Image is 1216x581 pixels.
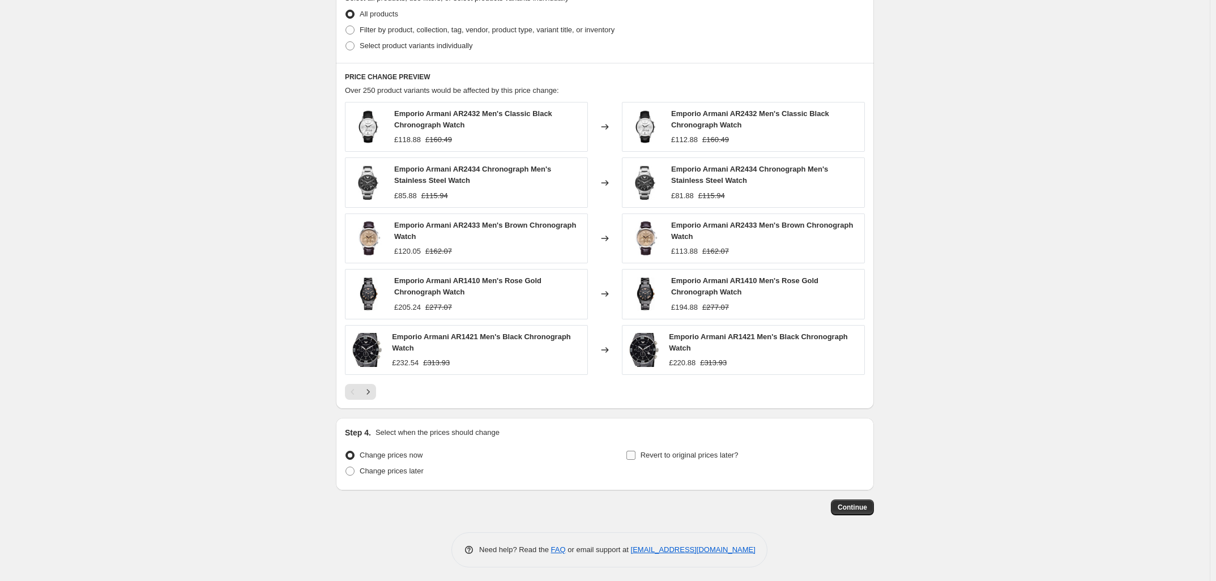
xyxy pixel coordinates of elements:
span: Revert to original prices later? [641,451,739,459]
div: £205.24 [394,302,421,313]
nav: Pagination [345,384,376,400]
span: Select product variants individually [360,41,472,50]
strike: £162.07 [702,246,729,257]
h6: PRICE CHANGE PREVIEW [345,72,865,82]
strike: £160.49 [702,134,729,146]
span: Emporio Armani AR1421 Men's Black Chronograph Watch [392,332,571,352]
button: Continue [831,499,874,515]
span: Emporio Armani AR2433 Men's Brown Chronograph Watch [671,221,853,241]
span: or email support at [566,545,631,554]
span: Emporio Armani AR2434 Chronograph Men's Stainless Steel Watch [394,165,551,185]
a: FAQ [551,545,566,554]
strike: £160.49 [425,134,452,146]
div: £120.05 [394,246,421,257]
img: chronograph-watch-emporio-armani-ar1410-men-s-rose-gold-chronograph-watch-1_80x.jpg [628,277,662,311]
h2: Step 4. [345,427,371,438]
div: £81.88 [671,190,694,202]
strike: £313.93 [700,357,727,369]
span: Emporio Armani AR1410 Men's Rose Gold Chronograph Watch [671,276,818,296]
strike: £115.94 [421,190,448,202]
img: emporio-armani-ar2434-mens-renato-watch-p892-2502_medium_083cef4a-0929-405d-bd15-6588befbfa57_80x... [628,166,662,200]
img: emporio-armani-ar2434-mens-renato-watch-p892-2502_medium_083cef4a-0929-405d-bd15-6588befbfa57_80x... [351,166,385,200]
span: Emporio Armani AR1421 Men's Black Chronograph Watch [669,332,848,352]
span: Emporio Armani AR1410 Men's Rose Gold Chronograph Watch [394,276,541,296]
img: chronograph-watch-emporio-armani-ar1421-men-s-black-chronograph-watch-1_80x.jpg [351,333,383,367]
span: Change prices later [360,467,424,475]
span: Emporio Armani AR2432 Men's Classic Black Chronograph Watch [671,109,829,129]
div: £112.88 [671,134,698,146]
img: chronograph-watch-emporio-armani-ar2432-men-s-classic-black-chronograph-watch-1_80x.jpg [628,110,662,144]
strike: £277.07 [425,302,452,313]
div: £232.54 [392,357,419,369]
span: Emporio Armani AR2434 Chronograph Men's Stainless Steel Watch [671,165,828,185]
strike: £115.94 [698,190,725,202]
img: chronograph-watch-emporio-armani-ar1421-men-s-black-chronograph-watch-1_80x.jpg [628,333,660,367]
span: Emporio Armani AR2433 Men's Brown Chronograph Watch [394,221,576,241]
span: Need help? Read the [479,545,551,554]
span: Over 250 product variants would be affected by this price change: [345,86,559,95]
a: [EMAIL_ADDRESS][DOMAIN_NAME] [631,545,756,554]
strike: £277.07 [702,302,729,313]
button: Next [360,384,376,400]
span: Filter by product, collection, tag, vendor, product type, variant title, or inventory [360,25,615,34]
strike: £313.93 [423,357,450,369]
div: £113.88 [671,246,698,257]
p: Select when the prices should change [376,427,500,438]
img: chronograph-watch-emporio-armani-ar2432-men-s-classic-black-chronograph-watch-1_80x.jpg [351,110,385,144]
span: All products [360,10,398,18]
div: £118.88 [394,134,421,146]
div: £85.88 [394,190,417,202]
div: £194.88 [671,302,698,313]
img: chronograph-watch-emporio-armani-ar2433-men-s-brown-chronograph-watch-1_80x.jpg [628,221,662,255]
span: Change prices now [360,451,423,459]
strike: £162.07 [425,246,452,257]
div: £220.88 [669,357,696,369]
span: Emporio Armani AR2432 Men's Classic Black Chronograph Watch [394,109,552,129]
img: chronograph-watch-emporio-armani-ar2433-men-s-brown-chronograph-watch-1_80x.jpg [351,221,385,255]
span: Continue [838,503,867,512]
img: chronograph-watch-emporio-armani-ar1410-men-s-rose-gold-chronograph-watch-1_80x.jpg [351,277,385,311]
